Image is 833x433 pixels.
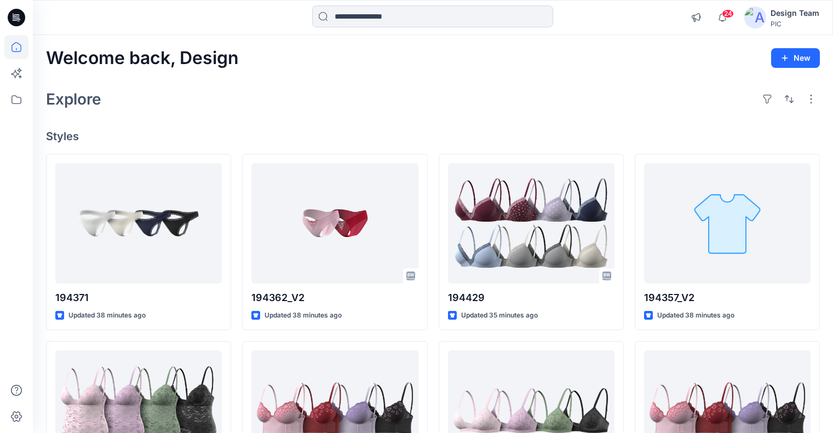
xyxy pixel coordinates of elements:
[448,290,614,305] p: 194429
[644,290,811,305] p: 194357_V2
[461,310,538,321] p: Updated 35 minutes ago
[657,310,734,321] p: Updated 38 minutes ago
[771,48,820,68] button: New
[265,310,342,321] p: Updated 38 minutes ago
[722,9,734,18] span: 24
[744,7,766,28] img: avatar
[251,163,418,284] a: 194362_V2
[46,48,239,68] h2: Welcome back, Design
[55,163,222,284] a: 194371
[251,290,418,305] p: 194362_V2
[448,163,614,284] a: 194429
[46,90,101,108] h2: Explore
[46,130,820,143] h4: Styles
[771,20,819,28] div: PIC
[55,290,222,305] p: 194371
[771,7,819,20] div: Design Team
[68,310,146,321] p: Updated 38 minutes ago
[644,163,811,284] a: 194357_V2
